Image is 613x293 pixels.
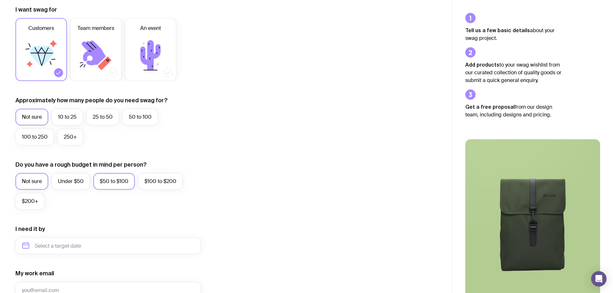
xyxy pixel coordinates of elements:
label: Not sure [15,109,48,125]
label: Not sure [15,173,48,190]
span: An event [140,24,161,32]
label: 25 to 50 [86,109,119,125]
strong: Get a free proposal [465,104,515,110]
label: I need it by [15,225,45,233]
strong: Add products [465,62,499,68]
label: Under $50 [51,173,90,190]
label: $200+ [15,193,45,210]
label: 10 to 25 [51,109,83,125]
label: My work email [15,270,54,277]
span: Team members [78,24,114,32]
span: Customers [28,24,54,32]
label: Approximately how many people do you need swag for? [15,96,168,104]
strong: Tell us a few basic details [465,27,530,33]
label: Do you have a rough budget in mind per person? [15,161,147,169]
p: to your swag wishlist from our curated collection of quality goods or submit a quick general enqu... [465,61,562,84]
label: $100 to $200 [138,173,183,190]
p: about your swag project. [465,26,562,42]
input: Select a target date [15,237,201,254]
label: 250+ [57,129,83,145]
div: Open Intercom Messenger [591,271,607,287]
p: from our design team, including designs and pricing. [465,103,562,119]
label: 100 to 250 [15,129,54,145]
label: 50 to 100 [122,109,158,125]
label: I want swag for [15,6,57,14]
label: $50 to $100 [93,173,135,190]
